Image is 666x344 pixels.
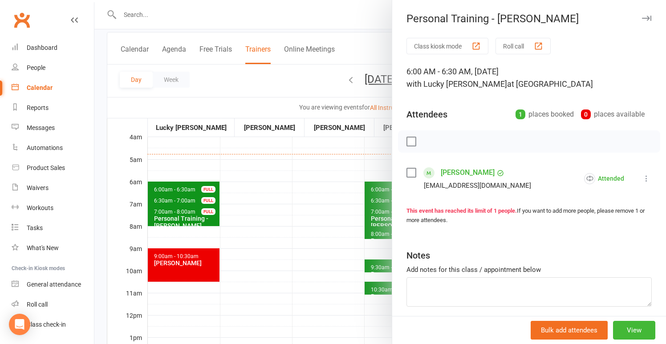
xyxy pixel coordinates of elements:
a: People [12,58,94,78]
div: Attendees [406,108,447,121]
div: People [27,64,45,71]
button: Class kiosk mode [406,38,488,54]
a: Roll call [12,295,94,315]
button: View [613,321,655,340]
div: General attendance [27,281,81,288]
div: Waivers [27,184,49,191]
a: Workouts [12,198,94,218]
a: [PERSON_NAME] [441,166,495,180]
div: 0 [581,109,591,119]
div: If you want to add more people, please remove 1 or more attendees. [406,206,652,225]
div: Automations [27,144,63,151]
a: Class kiosk mode [12,315,94,335]
div: [EMAIL_ADDRESS][DOMAIN_NAME] [424,180,531,191]
div: Dashboard [27,44,57,51]
div: What's New [27,244,59,251]
div: Messages [27,124,55,131]
a: Waivers [12,178,94,198]
div: Open Intercom Messenger [9,314,30,335]
div: places available [581,108,645,121]
a: General attendance kiosk mode [12,275,94,295]
div: Reports [27,104,49,111]
div: Calendar [27,84,53,91]
a: Automations [12,138,94,158]
span: with Lucky [PERSON_NAME] [406,79,507,89]
a: Calendar [12,78,94,98]
a: Dashboard [12,38,94,58]
a: Clubworx [11,9,33,31]
div: places booked [516,108,574,121]
div: Personal Training - [PERSON_NAME] [392,12,666,25]
a: Product Sales [12,158,94,178]
div: 6:00 AM - 6:30 AM, [DATE] [406,65,652,90]
a: Tasks [12,218,94,238]
div: Notes [406,249,430,262]
button: Bulk add attendees [531,321,608,340]
div: Product Sales [27,164,65,171]
a: Messages [12,118,94,138]
div: Class check-in [27,321,66,328]
a: Reports [12,98,94,118]
button: Roll call [495,38,551,54]
div: Add notes for this class / appointment below [406,264,652,275]
strong: This event has reached its limit of 1 people. [406,207,517,214]
div: Roll call [27,301,48,308]
div: Workouts [27,204,53,211]
div: 1 [516,109,525,119]
span: at [GEOGRAPHIC_DATA] [507,79,593,89]
div: Attended [584,173,624,184]
div: Tasks [27,224,43,231]
a: What's New [12,238,94,258]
